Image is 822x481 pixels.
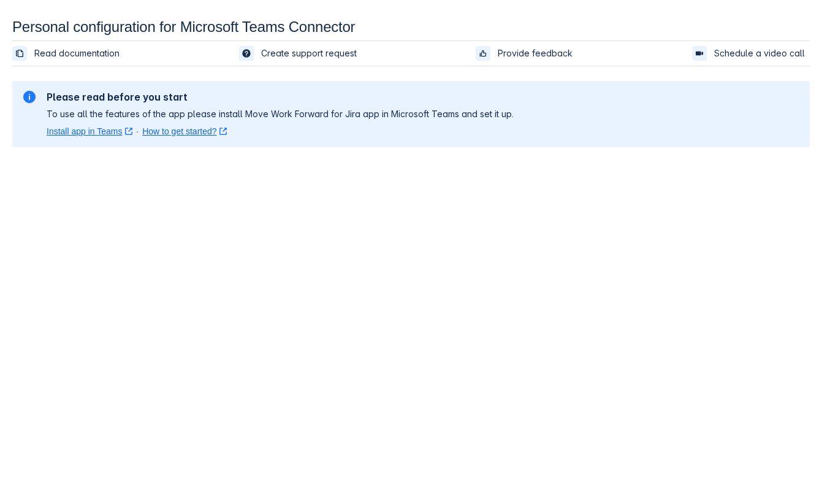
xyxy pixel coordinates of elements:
span: information [22,90,37,104]
span: Schedule a video call [714,47,805,60]
div: Personal configuration for Microsoft Teams Connector [12,18,810,36]
span: documentation [15,48,25,58]
a: How to get started? [142,125,227,137]
span: videoCall [695,48,704,58]
a: Install app in Teams [47,125,132,137]
a: Create support request [239,46,362,61]
a: Read documentation [12,46,124,61]
p: To use all the features of the app please install Move Work Forward for Jira app in Microsoft Tea... [47,108,514,120]
a: Provide feedback [476,46,577,61]
span: Provide feedback [498,47,573,60]
span: Read documentation [34,47,120,60]
h2: Please read before you start [47,91,514,103]
span: feedback [478,48,488,58]
span: Create support request [261,47,357,60]
span: support [242,48,251,58]
a: Schedule a video call [692,46,810,61]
